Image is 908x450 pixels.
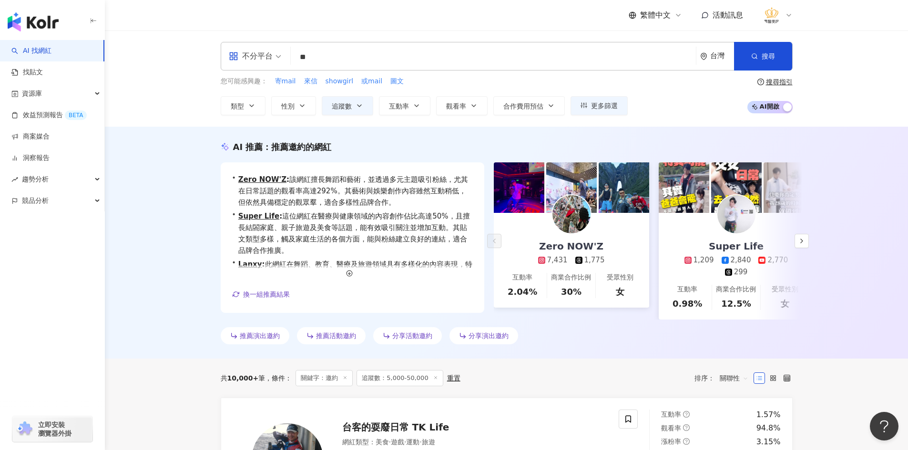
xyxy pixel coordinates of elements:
span: 來信 [304,77,317,86]
span: 分享演出邀約 [469,332,509,340]
img: logo [8,12,59,31]
div: 1,209 [694,255,714,265]
span: 立即安裝 瀏覽器外掛 [38,420,71,438]
span: 繁體中文 [640,10,671,20]
div: 網紅類型 ： [342,438,608,447]
button: 換一組推薦結果 [232,287,290,301]
span: 追蹤數：5,000-50,000 [357,370,443,386]
span: 此網紅在舞蹈、教育、醫療及旅遊領域具有多樣化的內容表現，特別在音樂和日常話題的互動率和觀看率高，顯示出其吸引力和影響力。此外，表達對邀約的感謝顯示其專業態度，適合品牌合作。 [238,259,473,293]
img: post-image [711,162,762,213]
span: 圖文 [390,77,404,86]
span: 漲粉率 [661,438,681,445]
div: Zero NOW'Z [530,240,613,253]
span: 搜尋 [762,52,775,60]
button: 或mail [361,76,383,87]
span: appstore [229,51,238,61]
span: 條件 ： [265,374,292,382]
div: 2,840 [731,255,751,265]
span: 遊戲 [391,438,404,446]
img: KOL Avatar [552,195,591,233]
div: 30% [561,286,582,298]
a: 找貼文 [11,68,43,77]
div: 0.98% [673,298,702,310]
img: post-image [599,162,649,213]
a: Super Life [238,212,279,220]
span: · [389,438,391,446]
span: 性別 [281,102,295,110]
span: showgirl [326,77,354,86]
span: 運動 [406,438,419,446]
span: 該網紅擅長舞蹈和藝術，並透過多元主題吸引粉絲，尤其在日常話題的觀看率高達292%。其藝術與娛樂創作內容雖然互動稍低，但依然具備穩定的觀眾羣，適合多樣性品牌合作。 [238,174,473,208]
div: 受眾性別 [772,285,798,294]
a: Zero NOW'Z [238,175,286,184]
span: 關聯性 [720,370,748,386]
button: 來信 [304,76,318,87]
button: 搜尋 [734,42,792,70]
span: 合作費用預估 [503,102,543,110]
span: 類型 [231,102,244,110]
span: rise [11,176,18,183]
div: 1.57% [756,410,781,420]
img: chrome extension [15,421,34,437]
button: 互動率 [379,96,430,115]
span: 資源庫 [22,83,42,104]
span: 推薦活動邀約 [316,332,356,340]
button: 合作費用預估 [493,96,565,115]
img: post-image [764,162,814,213]
div: 不分平台 [229,49,273,64]
button: 追蹤數 [322,96,373,115]
div: 排序： [694,370,754,386]
div: 3.15% [756,437,781,447]
div: 台灣 [710,52,734,60]
div: Super Life [699,240,773,253]
button: 類型 [221,96,265,115]
img: %E6%B3%95%E5%96%AC%E9%86%AB%E7%BE%8E%E8%A8%BA%E6%89%80_LOGO%20.png [763,6,781,24]
span: : [262,260,265,269]
span: question-circle [683,411,690,418]
a: Super Life1,2092,8402,770299互動率0.98%商業合作比例12.5%受眾性別女 [659,213,814,320]
div: 2.04% [508,286,537,298]
span: question-circle [683,424,690,431]
div: AI 推薦 ： [233,141,332,153]
span: 更多篩選 [591,102,618,110]
span: 趨勢分析 [22,169,49,190]
div: 受眾性別 [607,273,633,282]
img: post-image [546,162,597,213]
a: Zero NOW'Z7,4311,775互動率2.04%商業合作比例30%受眾性別女 [494,213,649,308]
div: 7,431 [547,255,568,265]
span: 競品分析 [22,190,49,211]
span: question-circle [757,79,764,85]
button: 性別 [271,96,316,115]
span: 關鍵字：邀約 [296,370,353,386]
span: 美食 [376,438,389,446]
span: : [279,212,282,220]
button: 更多篩選 [571,96,628,115]
span: 換一組推薦結果 [243,290,290,298]
div: 1,775 [584,255,605,265]
span: 觀看率 [661,424,681,432]
span: 您可能感興趣： [221,77,267,86]
div: 女 [616,286,624,298]
div: 互動率 [512,273,532,282]
span: · [404,438,406,446]
div: • [232,259,473,293]
img: KOL Avatar [717,195,755,233]
span: 追蹤數 [332,102,352,110]
span: : [286,175,289,184]
span: 寄mail [275,77,296,86]
div: 12.5% [721,298,751,310]
a: Lanxy [238,260,262,269]
a: 商案媒合 [11,132,50,141]
a: chrome extension立即安裝 瀏覽器外掛 [12,416,92,442]
div: 商業合作比例 [551,273,591,282]
span: question-circle [683,438,690,445]
div: 商業合作比例 [716,285,756,294]
span: environment [700,53,707,60]
span: 台客的耍廢日常 TK Life [342,421,449,433]
button: 觀看率 [436,96,488,115]
span: 10,000+ [227,374,259,382]
img: post-image [659,162,709,213]
div: • [232,174,473,208]
span: 推薦邀約的網紅 [271,142,331,152]
span: 觀看率 [446,102,466,110]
